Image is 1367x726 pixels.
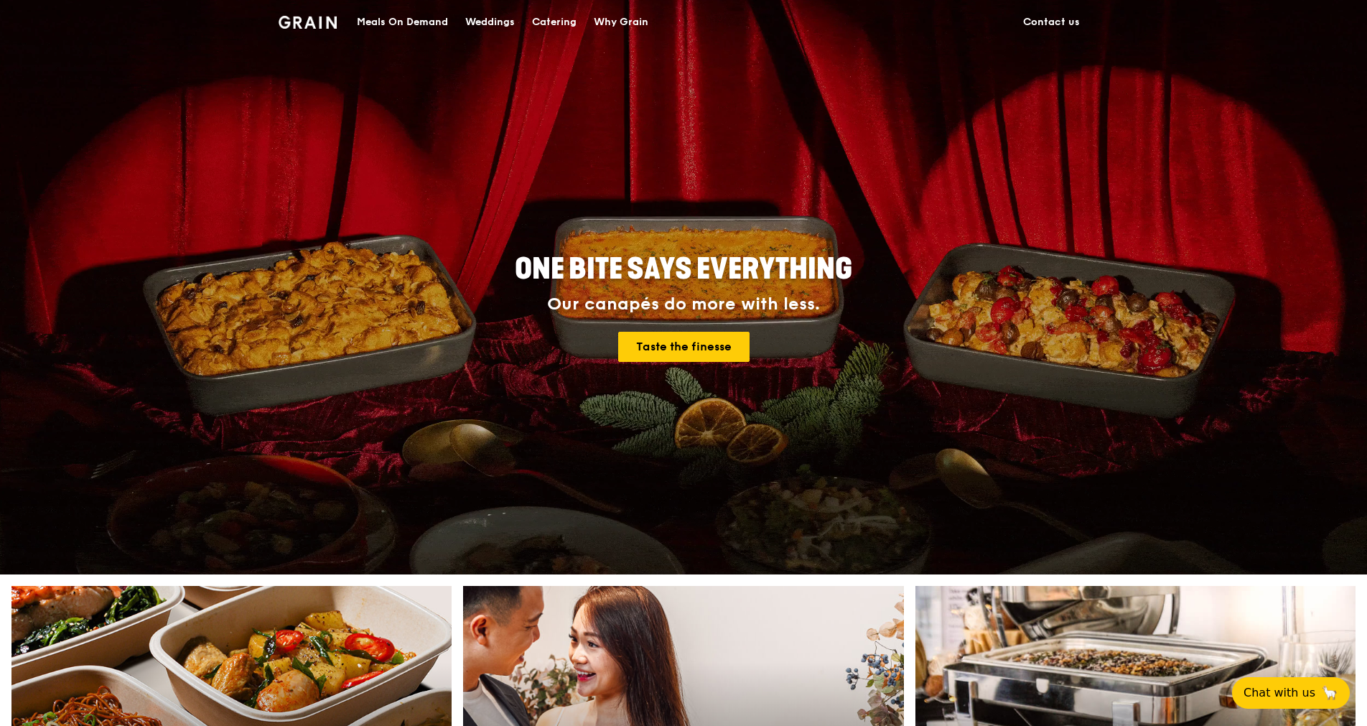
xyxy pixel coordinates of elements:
a: Taste the finesse [618,332,750,362]
a: Why Grain [585,1,657,44]
button: Chat with us🦙 [1232,677,1350,709]
a: Catering [523,1,585,44]
span: Chat with us [1244,684,1315,702]
span: 🦙 [1321,684,1338,702]
span: ONE BITE SAYS EVERYTHING [515,252,852,287]
div: Why Grain [594,1,648,44]
a: Weddings [457,1,523,44]
div: Meals On Demand [357,1,448,44]
div: Our canapés do more with less. [425,294,942,315]
div: Catering [532,1,577,44]
img: Grain [279,16,337,29]
div: Weddings [465,1,515,44]
a: Contact us [1014,1,1088,44]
